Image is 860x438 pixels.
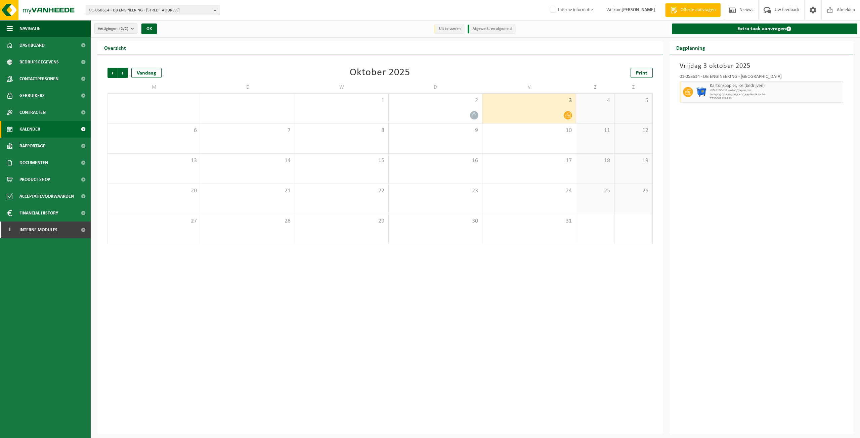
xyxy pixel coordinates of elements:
[486,157,572,164] span: 17
[19,188,74,205] span: Acceptatievoorwaarden
[19,87,45,104] span: Gebruikers
[486,97,572,104] span: 3
[19,20,40,37] span: Navigatie
[680,61,844,71] h3: Vrijdag 3 oktober 2025
[19,138,45,154] span: Rapportage
[298,217,385,225] span: 29
[19,222,57,238] span: Interne modules
[679,7,717,13] span: Offerte aanvragen
[111,217,198,225] span: 27
[618,127,649,134] span: 12
[131,68,162,78] div: Vandaag
[19,104,46,121] span: Contracten
[486,127,572,134] span: 10
[670,41,712,54] h2: Dagplanning
[579,97,611,104] span: 4
[579,127,611,134] span: 11
[710,89,842,93] span: WB-1100-HP karton/papier, los
[298,97,385,104] span: 1
[392,187,479,195] span: 23
[111,127,198,134] span: 6
[19,205,58,222] span: Financial History
[672,23,858,34] a: Extra taak aanvragen
[107,81,201,93] td: M
[389,81,482,93] td: D
[19,121,40,138] span: Kalender
[19,171,50,188] span: Product Shop
[392,217,479,225] span: 30
[392,157,479,164] span: 16
[7,222,13,238] span: I
[579,187,611,195] span: 25
[621,7,655,12] strong: [PERSON_NAME]
[111,157,198,164] span: 13
[98,24,128,34] span: Vestigingen
[86,5,220,15] button: 01-058614 - DB ENGINEERING - [STREET_ADDRESS]
[434,25,464,34] li: Uit te voeren
[618,97,649,104] span: 5
[298,187,385,195] span: 22
[549,5,593,15] label: Interne informatie
[618,157,649,164] span: 19
[468,25,515,34] li: Afgewerkt en afgemeld
[665,3,721,17] a: Offerte aanvragen
[576,81,614,93] td: Z
[205,127,291,134] span: 7
[482,81,576,93] td: V
[119,27,128,31] count: (2/2)
[19,70,58,87] span: Contactpersonen
[631,68,653,78] a: Print
[205,217,291,225] span: 28
[89,5,211,15] span: 01-058614 - DB ENGINEERING - [STREET_ADDRESS]
[696,87,706,97] img: WB-1100-HPE-BE-01
[205,187,291,195] span: 21
[710,97,842,101] span: T250002829980
[205,157,291,164] span: 14
[636,70,647,76] span: Print
[118,68,128,78] span: Volgende
[350,68,410,78] div: Oktober 2025
[201,81,295,93] td: D
[97,41,133,54] h2: Overzicht
[298,157,385,164] span: 15
[19,37,45,54] span: Dashboard
[94,23,137,34] button: Vestigingen(2/2)
[486,187,572,195] span: 24
[295,81,389,93] td: W
[710,93,842,97] span: Lediging op aanvraag - op geplande route
[618,187,649,195] span: 26
[710,83,842,89] span: Karton/papier, los (bedrijven)
[680,75,844,81] div: 01-058614 - DB ENGINEERING - [GEOGRAPHIC_DATA]
[614,81,653,93] td: Z
[141,23,157,34] button: OK
[298,127,385,134] span: 8
[111,187,198,195] span: 20
[486,217,572,225] span: 31
[392,127,479,134] span: 9
[19,154,48,171] span: Documenten
[107,68,118,78] span: Vorige
[19,54,59,70] span: Bedrijfsgegevens
[579,157,611,164] span: 18
[392,97,479,104] span: 2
